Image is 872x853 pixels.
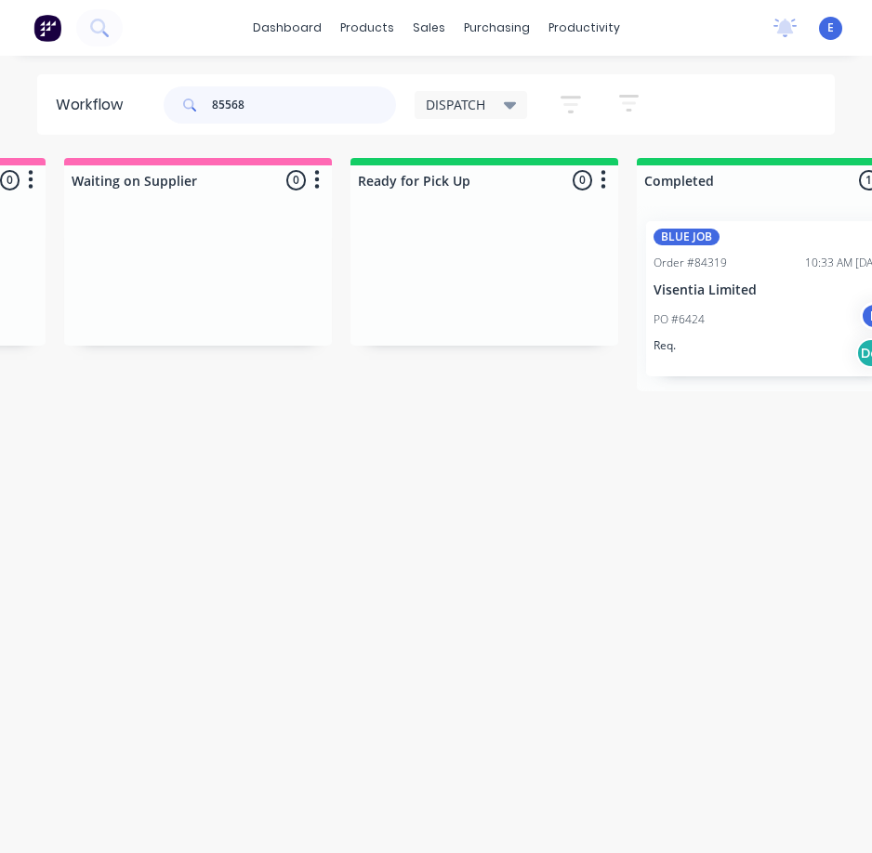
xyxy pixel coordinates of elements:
div: Order #84319 [654,255,727,271]
a: dashboard [244,14,331,42]
div: BLUE JOB [654,229,720,245]
img: Factory [33,14,61,42]
input: Search for orders... [212,86,396,124]
div: Workflow [56,94,132,116]
div: sales [403,14,455,42]
p: Req. [654,337,676,354]
span: E [827,20,834,36]
div: products [331,14,403,42]
span: DISPATCH [426,95,485,114]
div: purchasing [455,14,539,42]
div: productivity [539,14,629,42]
p: PO #6424 [654,311,705,328]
